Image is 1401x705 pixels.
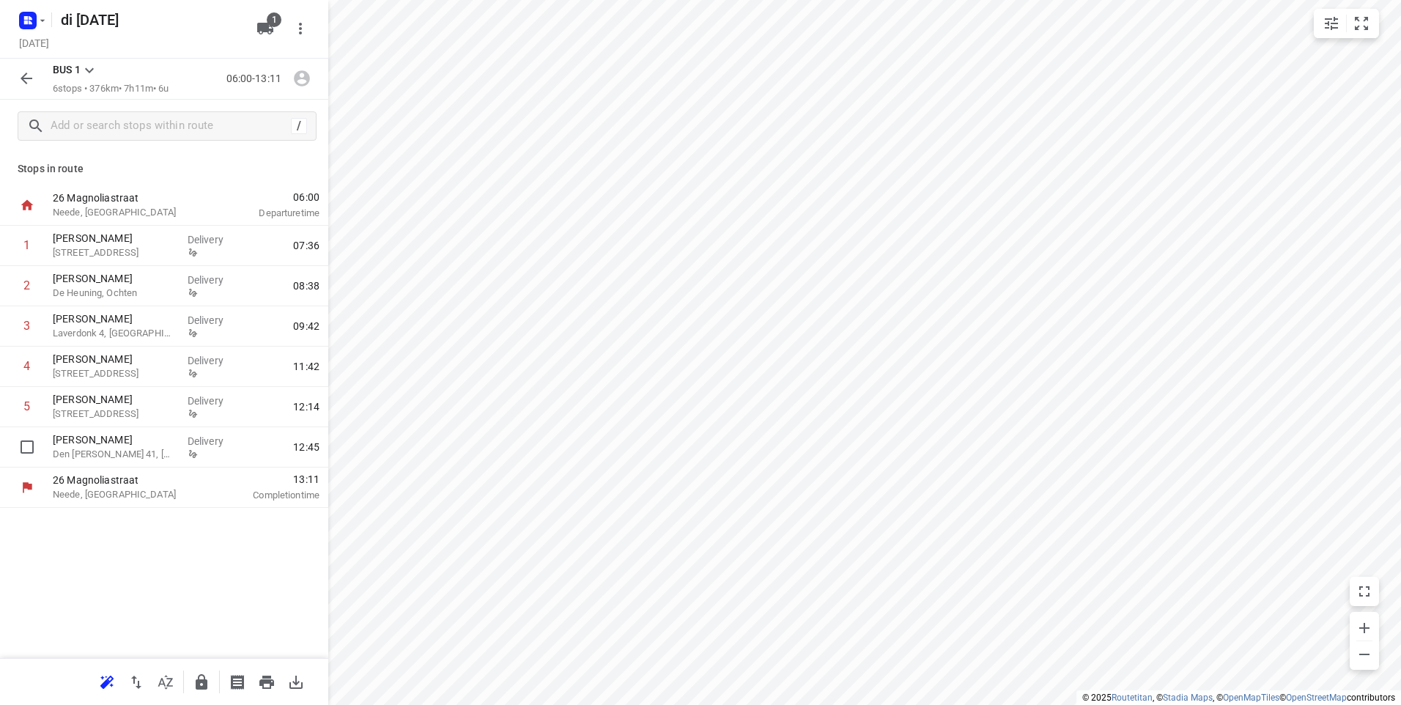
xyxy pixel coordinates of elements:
[23,359,30,373] div: 4
[223,674,252,688] span: Print shipping labels
[53,231,176,246] p: [PERSON_NAME]
[287,71,317,85] span: Assign driver
[286,14,315,43] button: More
[1314,9,1379,38] div: small contained button group
[53,407,176,421] p: Venneslatweg 14, Eibergen
[53,473,205,487] p: 26 Magnoliastraat
[23,399,30,413] div: 5
[1347,9,1376,38] button: Fit zoom
[187,668,216,697] button: Lock route
[293,319,319,333] span: 09:42
[293,238,319,253] span: 07:36
[53,191,205,205] p: 26 Magnoliastraat
[13,34,55,51] h5: Project date
[53,205,205,220] p: Neede, [GEOGRAPHIC_DATA]
[188,313,242,328] p: Delivery
[12,432,42,462] span: Select
[223,206,319,221] p: Departure time
[53,447,176,462] p: Den Esker 41, Haaksbergen
[55,8,245,32] h5: Rename
[293,399,319,414] span: 12:14
[188,273,242,287] p: Delivery
[53,271,176,286] p: [PERSON_NAME]
[53,392,176,407] p: [PERSON_NAME]
[293,359,319,374] span: 11:42
[151,674,180,688] span: Sort by time window
[223,472,319,487] span: 13:11
[23,278,30,292] div: 2
[223,190,319,204] span: 06:00
[223,488,319,503] p: Completion time
[23,238,30,252] div: 1
[188,353,242,368] p: Delivery
[293,440,319,454] span: 12:45
[267,12,281,27] span: 1
[1223,693,1279,703] a: OpenMapTiles
[188,434,242,449] p: Delivery
[1112,693,1153,703] a: Routetitan
[53,352,176,366] p: [PERSON_NAME]
[53,286,176,300] p: De Heuning, Ochten
[1317,9,1346,38] button: Map settings
[53,326,176,341] p: Laverdonk 4, Heeswijk-dinther
[18,161,311,177] p: Stops in route
[53,311,176,326] p: [PERSON_NAME]
[188,232,242,247] p: Delivery
[53,432,176,447] p: [PERSON_NAME]
[1163,693,1213,703] a: Stadia Maps
[53,366,176,381] p: [STREET_ADDRESS]
[291,118,307,134] div: /
[1082,693,1395,703] li: © 2025 , © , © © contributors
[53,82,169,96] p: 6 stops • 376km • 7h11m • 6u
[51,115,291,138] input: Add or search stops within route
[226,71,287,86] p: 06:00-13:11
[188,394,242,408] p: Delivery
[1286,693,1347,703] a: OpenStreetMap
[53,62,81,78] p: BUS 1
[293,278,319,293] span: 08:38
[251,14,280,43] button: 1
[252,674,281,688] span: Print route
[23,319,30,333] div: 3
[53,246,176,260] p: Generaal Winkelmanstraat 4, Soesterberg
[53,487,205,502] p: Neede, [GEOGRAPHIC_DATA]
